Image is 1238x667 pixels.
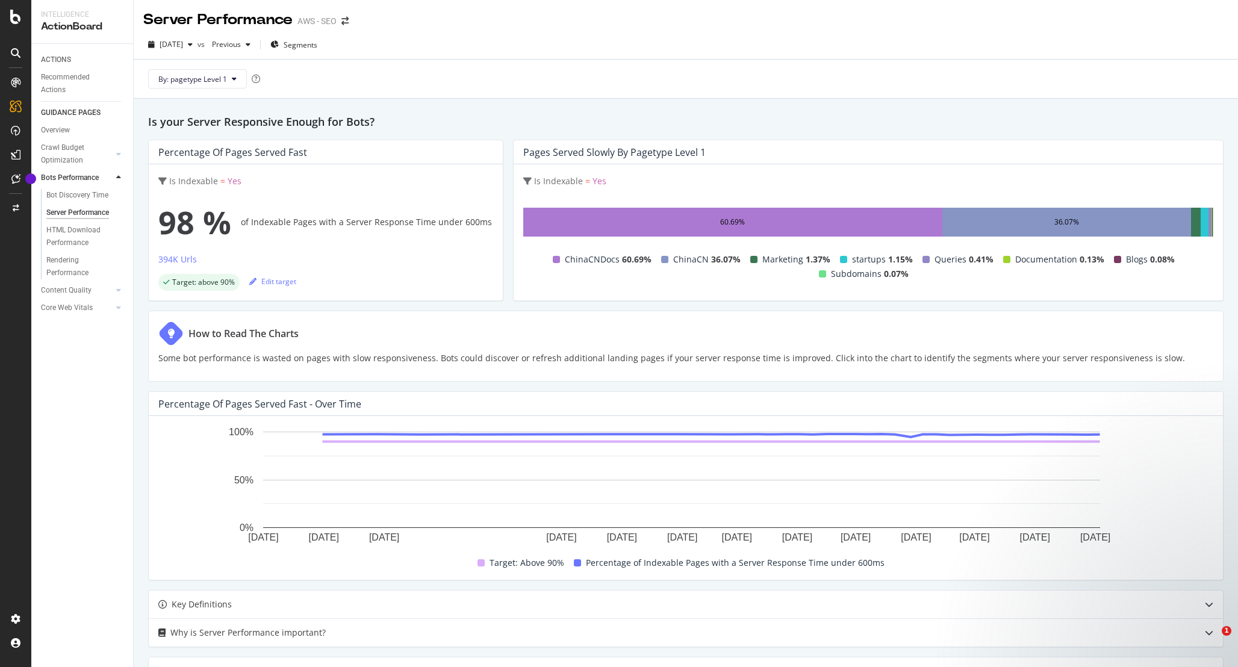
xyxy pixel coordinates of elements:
[41,141,104,167] div: Crawl Budget Optimization
[234,475,254,485] text: 50%
[46,224,116,249] div: HTML Download Performance
[158,426,1204,546] svg: A chart.
[25,173,36,184] div: Tooltip anchor
[722,532,752,542] text: [DATE]
[41,71,113,96] div: Recommended Actions
[143,35,198,54] button: [DATE]
[172,597,232,612] div: Key Definitions
[585,175,590,187] span: =
[158,274,240,291] div: success label
[369,532,399,542] text: [DATE]
[158,198,231,246] span: 98 %
[1080,532,1110,542] text: [DATE]
[534,175,583,187] span: Is Indexable
[46,206,125,219] a: Server Performance
[284,40,317,50] span: Segments
[41,284,92,297] div: Content Quality
[158,74,227,84] span: By: pagetype Level 1
[148,113,1224,130] h2: Is your Server Responsive Enough for Bots?
[41,172,99,184] div: Bots Performance
[1197,626,1226,655] iframe: Intercom live chat
[1020,532,1050,542] text: [DATE]
[207,35,255,54] button: Previous
[1222,626,1231,636] span: 1
[160,39,183,49] span: 2025 Sep. 10th
[41,284,113,297] a: Content Quality
[667,532,697,542] text: [DATE]
[158,253,197,265] div: 394K Urls
[309,532,339,542] text: [DATE]
[228,175,241,187] span: Yes
[46,224,125,249] a: HTML Download Performance
[711,252,741,267] span: 36.07%
[41,124,125,137] a: Overview
[490,556,564,570] span: Target: Above 90%
[341,17,349,25] div: arrow-right-arrow-left
[806,252,830,267] span: 1.37%
[266,35,322,54] button: Segments
[901,532,931,542] text: [DATE]
[188,326,299,341] div: How to Read The Charts
[41,172,113,184] a: Bots Performance
[46,254,114,279] div: Rendering Performance
[935,252,966,267] span: Queries
[170,625,326,640] div: Why is Server Performance important?
[158,146,307,158] div: Percentage of Pages Served Fast
[158,351,1185,365] p: Some bot performance is wasted on pages with slow responsiveness. Bots could discover or refresh ...
[607,532,637,542] text: [DATE]
[249,271,296,291] button: Edit target
[831,267,882,281] span: Subdomains
[586,556,885,570] span: Percentage of Indexable Pages with a Server Response Time under 600ms
[888,252,913,267] span: 1.15%
[143,10,293,30] div: Server Performance
[622,252,652,267] span: 60.69%
[207,39,241,49] span: Previous
[1054,215,1079,229] div: 36.07%
[41,302,113,314] a: Core Web Vitals
[1080,252,1104,267] span: 0.13%
[1150,252,1175,267] span: 0.08%
[41,107,101,119] div: GUIDANCE PAGES
[546,532,576,542] text: [DATE]
[41,71,125,96] a: Recommended Actions
[593,175,606,187] span: Yes
[523,146,706,158] div: Pages Served Slowly by pagetype Level 1
[969,252,994,267] span: 0.41%
[169,175,218,187] span: Is Indexable
[1015,252,1077,267] span: Documentation
[41,141,113,167] a: Crawl Budget Optimization
[249,276,296,287] div: Edit target
[158,398,361,410] div: Percentage of Pages Served Fast - Over Time
[297,15,337,27] div: AWS - SEO
[46,189,108,202] div: Bot Discovery Time
[240,523,254,533] text: 0%
[884,267,909,281] span: 0.07%
[198,39,207,49] span: vs
[41,124,70,137] div: Overview
[673,252,709,267] span: ChinaCN
[41,10,123,20] div: Intelligence
[229,427,254,437] text: 100%
[46,254,125,279] a: Rendering Performance
[41,54,71,66] div: ACTIONS
[46,206,109,219] div: Server Performance
[248,532,278,542] text: [DATE]
[41,107,125,119] a: GUIDANCE PAGES
[565,252,620,267] span: ChinaCNDocs
[852,252,886,267] span: startups
[762,252,803,267] span: Marketing
[46,189,125,202] a: Bot Discovery Time
[41,302,93,314] div: Core Web Vitals
[158,198,493,246] div: of Indexable Pages with a Server Response Time under 600ms
[41,54,125,66] a: ACTIONS
[148,69,247,88] button: By: pagetype Level 1
[172,279,235,286] span: Target: above 90%
[782,532,812,542] text: [DATE]
[158,252,197,271] button: 394K Urls
[720,215,745,229] div: 60.69%
[841,532,871,542] text: [DATE]
[41,20,123,34] div: ActionBoard
[220,175,225,187] span: =
[1126,252,1148,267] span: Blogs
